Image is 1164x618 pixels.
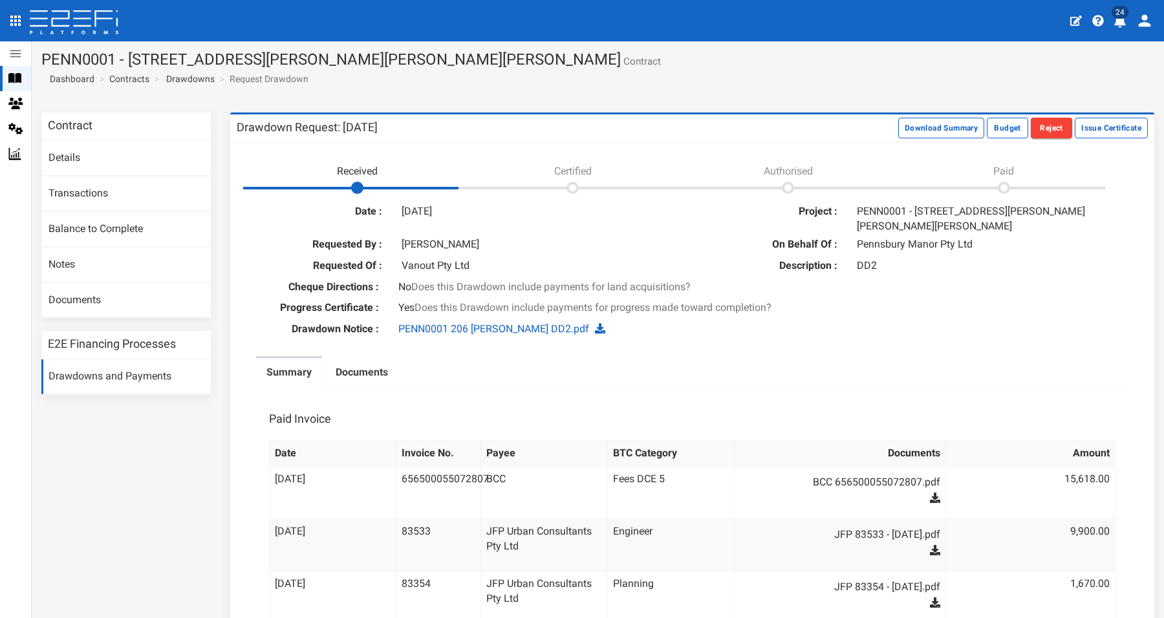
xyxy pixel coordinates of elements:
a: JFP 83533 - [DATE].pdf [753,524,940,545]
a: BCC 656500055072807.pdf [753,472,940,493]
a: Documents [325,358,398,390]
h3: Paid Invoice [269,413,331,425]
a: Balance to Complete [41,212,211,247]
span: Paid [993,165,1014,177]
a: Contracts [109,72,149,85]
button: Download Summary [898,118,984,138]
td: 83533 [396,518,481,571]
div: No [389,280,996,295]
label: Cheque Directions : [237,280,389,295]
h1: PENN0001 - [STREET_ADDRESS][PERSON_NAME][PERSON_NAME][PERSON_NAME] [41,51,1154,68]
span: Does this Drawdown include payments for land acquisitions? [411,281,691,293]
th: Payee [480,440,607,466]
label: On Behalf Of : [702,237,847,252]
span: Certified [554,165,592,177]
button: Issue Certificate [1075,118,1148,138]
label: Progress Certificate : [237,301,389,315]
div: [DATE] [392,204,683,219]
th: Date [269,440,396,466]
label: Summary [266,365,312,380]
label: Requested By : [246,237,392,252]
a: Drawdowns [166,72,215,85]
div: Pennsbury Manor Pty Ltd [847,237,1138,252]
a: JFP 83354 - [DATE].pdf [753,577,940,597]
th: Invoice No. [396,440,481,466]
span: Does this Drawdown include payments for progress made toward completion? [415,301,771,314]
a: Transactions [41,176,211,211]
label: Project : [702,204,847,219]
a: Documents [41,283,211,318]
small: Contract [621,57,661,67]
td: 9,900.00 [946,518,1115,571]
a: Drawdowns and Payments [41,359,211,394]
div: DD2 [847,259,1138,273]
label: Description : [702,259,847,273]
th: Documents [735,440,946,466]
div: [PERSON_NAME] [392,237,683,252]
button: Budget [987,118,1028,138]
a: Summary [256,358,322,390]
a: Details [41,141,211,176]
h3: Drawdown Request: [DATE] [237,122,378,133]
a: PENN0001 206 [PERSON_NAME] DD2.pdf [398,323,589,335]
h3: E2E Financing Processes [48,338,176,350]
td: BCC [480,466,607,518]
label: Date : [246,204,392,219]
label: Documents [336,365,388,380]
button: Reject [1031,118,1072,138]
a: Download Summary [898,121,987,133]
div: Vanout Pty Ltd [392,259,683,273]
td: 15,618.00 [946,466,1115,518]
td: [DATE] [269,518,396,571]
span: Authorised [764,165,813,177]
a: Budget [987,121,1031,133]
td: Fees DCE 5 [608,466,735,518]
a: Dashboard [45,72,94,85]
label: Drawdown Notice : [237,322,389,337]
th: Amount [946,440,1115,466]
a: Notes [41,248,211,282]
a: Issue Certificate [1075,121,1148,133]
div: PENN0001 - [STREET_ADDRESS][PERSON_NAME][PERSON_NAME][PERSON_NAME] [847,204,1138,234]
td: JFP Urban Consultants Pty Ltd [480,518,607,571]
label: Requested Of : [246,259,392,273]
th: BTC Category [608,440,735,466]
td: 656500055072807 [396,466,481,518]
td: [DATE] [269,466,396,518]
span: Dashboard [45,74,94,84]
td: Engineer [608,518,735,571]
h3: Contract [48,120,92,131]
span: Received [337,165,378,177]
div: Yes [389,301,996,315]
li: Request Drawdown [217,72,308,85]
